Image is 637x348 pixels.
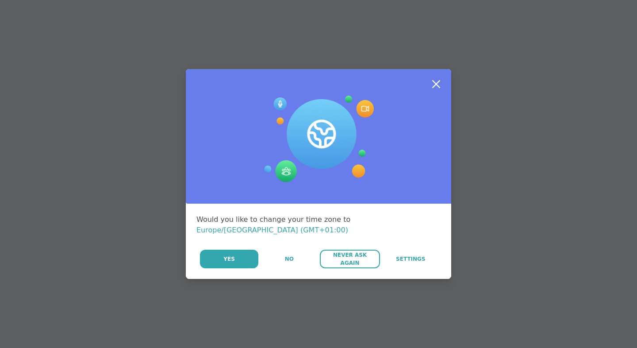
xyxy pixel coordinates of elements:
[381,250,441,268] a: Settings
[263,96,374,182] img: Session Experience
[320,250,380,268] button: Never Ask Again
[285,255,294,263] span: No
[324,251,375,267] span: Never Ask Again
[396,255,426,263] span: Settings
[196,226,348,234] span: Europe/[GEOGRAPHIC_DATA] (GMT+01:00)
[196,214,441,236] div: Would you like to change your time zone to
[223,255,235,263] span: Yes
[200,250,258,268] button: Yes
[259,250,319,268] button: No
